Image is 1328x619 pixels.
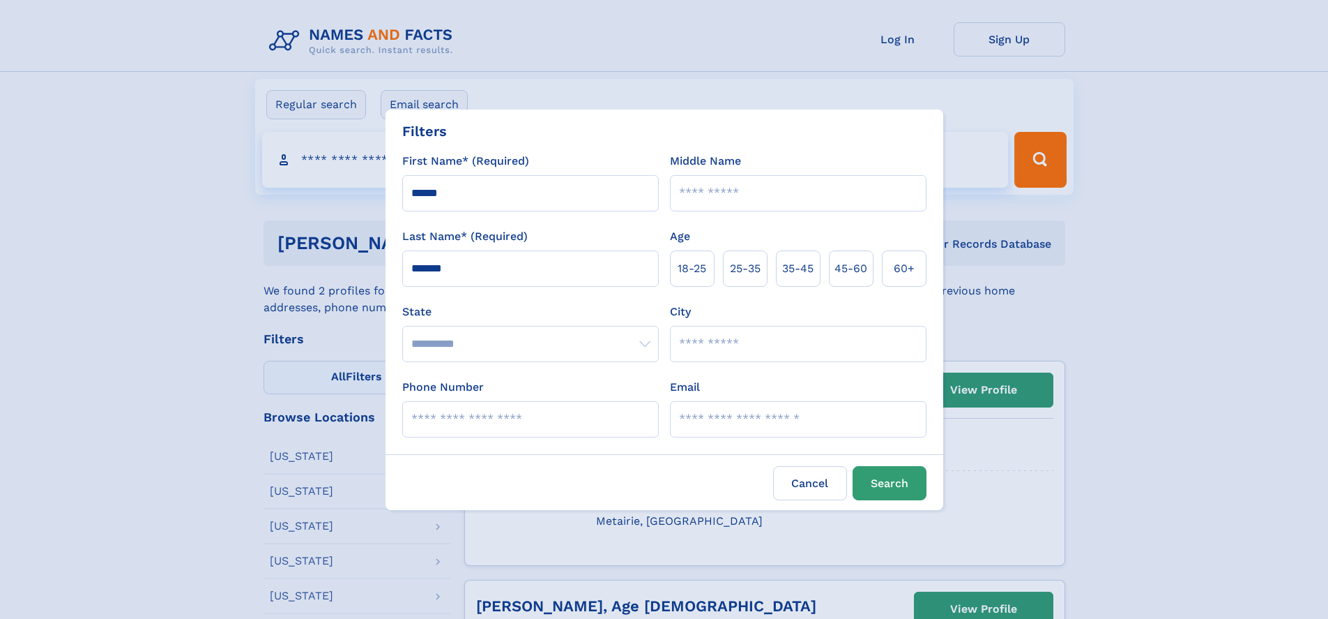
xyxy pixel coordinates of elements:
[894,260,915,277] span: 60+
[402,121,447,142] div: Filters
[853,466,926,500] button: Search
[782,260,814,277] span: 35‑45
[402,228,528,245] label: Last Name* (Required)
[402,379,484,396] label: Phone Number
[402,153,529,170] label: First Name* (Required)
[678,260,706,277] span: 18‑25
[730,260,761,277] span: 25‑35
[670,379,700,396] label: Email
[670,153,741,170] label: Middle Name
[402,304,659,320] label: State
[834,260,867,277] span: 45‑60
[670,228,690,245] label: Age
[773,466,847,500] label: Cancel
[670,304,691,320] label: City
